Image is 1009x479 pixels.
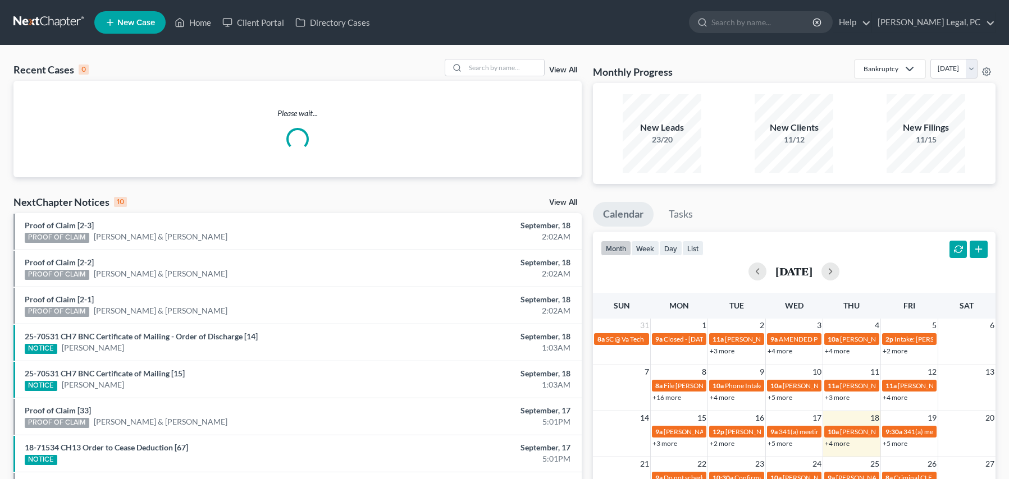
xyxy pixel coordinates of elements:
[396,416,570,427] div: 5:01PM
[593,202,654,227] a: Calendar
[869,365,880,379] span: 11
[25,344,57,354] div: NOTICE
[396,331,570,342] div: September, 18
[779,335,914,343] span: AMENDED PLAN DUE FOR [PERSON_NAME]
[396,257,570,268] div: September, 18
[883,347,907,355] a: +2 more
[926,411,938,425] span: 19
[643,365,650,379] span: 7
[729,301,744,310] span: Tue
[785,301,803,310] span: Wed
[883,439,907,448] a: +5 more
[754,457,765,471] span: 23
[664,427,773,436] span: [PERSON_NAME] - restitution review
[659,241,682,256] button: day
[825,347,850,355] a: +4 more
[926,457,938,471] span: 26
[549,199,577,206] a: View All
[770,381,782,390] span: 10a
[768,393,792,402] a: +5 more
[828,335,839,343] span: 10a
[696,411,707,425] span: 15
[606,335,644,343] span: SC @ Va Tech
[623,134,701,145] div: 23/20
[768,439,792,448] a: +5 more
[710,439,734,448] a: +2 more
[759,365,765,379] span: 9
[984,457,996,471] span: 27
[984,365,996,379] span: 13
[710,347,734,355] a: +3 more
[25,307,89,317] div: PROOF OF CLAIM
[25,443,188,452] a: 18-71534 CH13 Order to Cease Deduction [67]
[840,427,913,436] span: [PERSON_NAME] to sign
[396,342,570,353] div: 1:03AM
[79,65,89,75] div: 0
[639,319,650,332] span: 31
[843,301,860,310] span: Thu
[652,393,681,402] a: +16 more
[725,381,996,390] span: Phone Intake: [PERSON_NAME] [PHONE_NUMBER], [STREET_ADDRESS][PERSON_NAME]
[770,427,778,436] span: 9a
[779,427,947,436] span: 341(a) meeting for [PERSON_NAME] & [PERSON_NAME]
[828,427,839,436] span: 10a
[768,347,792,355] a: +4 more
[597,335,605,343] span: 8a
[396,442,570,453] div: September, 17
[869,411,880,425] span: 18
[25,418,89,428] div: PROOF OF CLAIM
[710,393,734,402] a: +4 more
[711,12,814,33] input: Search by name...
[114,197,127,207] div: 10
[639,457,650,471] span: 21
[217,12,290,33] a: Client Portal
[885,427,902,436] span: 9:30a
[396,405,570,416] div: September, 17
[655,381,663,390] span: 8a
[169,12,217,33] a: Home
[811,365,823,379] span: 10
[926,365,938,379] span: 12
[25,257,94,267] a: Proof of Claim [2-2]
[623,121,701,134] div: New Leads
[825,393,850,402] a: +3 more
[94,416,227,427] a: [PERSON_NAME] & [PERSON_NAME]
[811,457,823,471] span: 24
[664,335,734,343] span: Closed - [DATE] - Closed
[755,121,833,134] div: New Clients
[25,220,94,230] a: Proof of Claim [2-3]
[713,427,724,436] span: 12p
[825,439,850,448] a: +4 more
[664,381,742,390] span: File [PERSON_NAME] Plan
[885,335,893,343] span: 2p
[701,319,707,332] span: 1
[25,381,57,391] div: NOTICE
[828,381,839,390] span: 11a
[396,268,570,279] div: 2:02AM
[682,241,704,256] button: list
[396,368,570,379] div: September, 18
[25,294,94,304] a: Proof of Claim [2-1]
[960,301,974,310] span: Sat
[725,427,838,436] span: [PERSON_NAME] to drop off payment
[755,134,833,145] div: 11/12
[94,231,227,242] a: [PERSON_NAME] & [PERSON_NAME]
[94,268,227,279] a: [PERSON_NAME] & [PERSON_NAME]
[396,231,570,242] div: 2:02AM
[94,305,227,316] a: [PERSON_NAME] & [PERSON_NAME]
[25,331,258,341] a: 25-70531 CH7 BNC Certificate of Mailing - Order of Discharge [14]
[396,220,570,231] div: September, 18
[696,457,707,471] span: 22
[713,381,724,390] span: 10a
[465,59,544,76] input: Search by name...
[13,195,127,209] div: NextChapter Notices
[631,241,659,256] button: week
[872,12,995,33] a: [PERSON_NAME] Legal, PC
[396,305,570,316] div: 2:02AM
[775,265,812,277] h2: [DATE]
[669,301,689,310] span: Mon
[614,301,630,310] span: Sun
[770,335,778,343] span: 9a
[13,63,89,76] div: Recent Cases
[885,381,897,390] span: 11a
